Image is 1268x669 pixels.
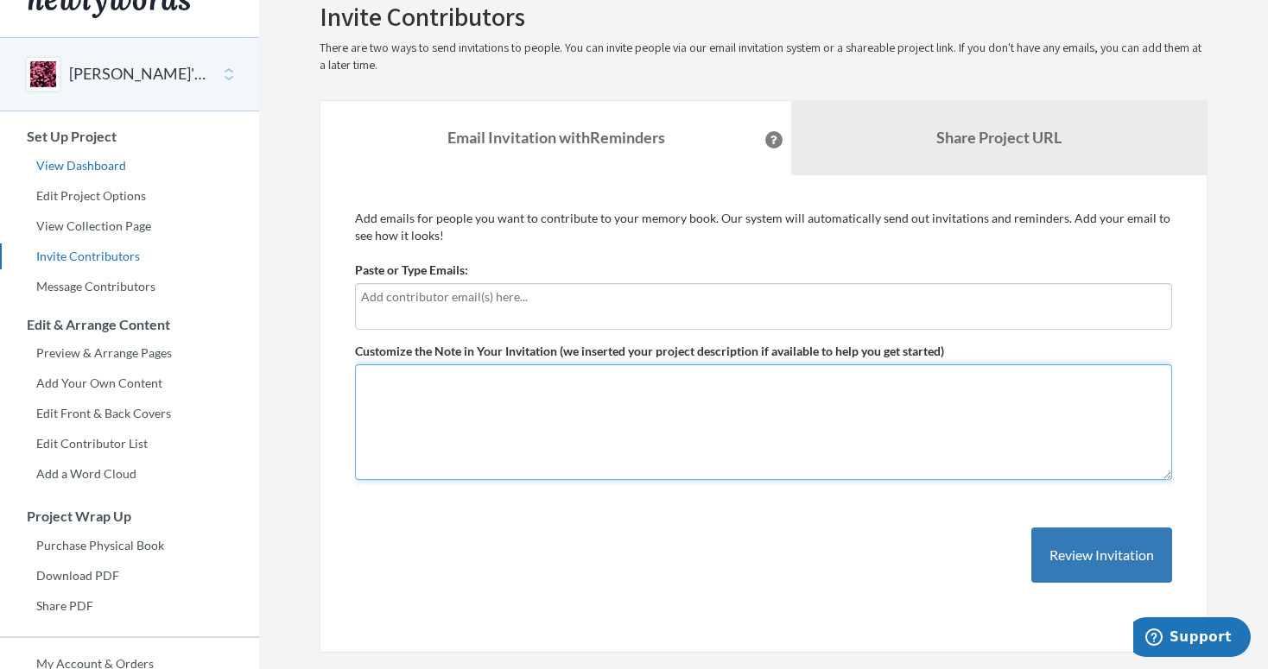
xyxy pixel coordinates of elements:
[355,262,468,279] label: Paste or Type Emails:
[355,343,944,360] label: Customize the Note in Your Invitation (we inserted your project description if available to help ...
[320,40,1208,74] p: There are two ways to send invitations to people. You can invite people via our email invitation ...
[355,210,1172,244] p: Add emails for people you want to contribute to your memory book. Our system will automatically s...
[361,287,1166,306] input: Add contributor email(s) here...
[69,63,209,85] button: [PERSON_NAME]'s 60th Birthday
[1,317,259,332] h3: Edit & Arrange Content
[936,128,1062,147] b: Share Project URL
[1,129,259,144] h3: Set Up Project
[320,3,1208,31] h2: Invite Contributors
[1031,527,1172,584] button: Review Invitation
[1,508,259,524] h3: Project Wrap Up
[447,128,665,147] strong: Email Invitation with Reminders
[1133,617,1251,660] iframe: Opens a widget where you can chat to one of our agents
